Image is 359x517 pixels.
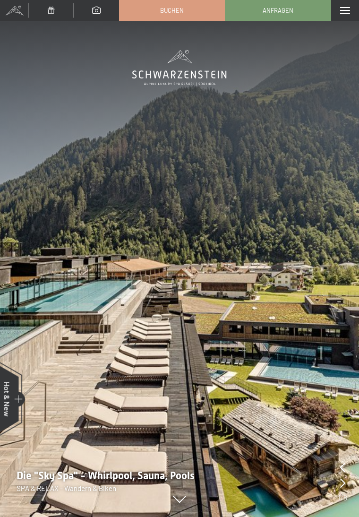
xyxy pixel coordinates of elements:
span: 1 [338,492,341,503]
span: 8 [343,492,347,503]
span: Buchen [160,6,184,15]
span: Anfragen [263,6,293,15]
a: Anfragen [225,0,330,20]
span: Hot & New [3,381,12,416]
span: SPA & RELAX - Wandern & Biken [17,484,116,492]
a: Buchen [120,0,224,20]
span: Die "Sky Spa" - Whirlpool, Sauna, Pools [17,470,195,482]
span: / [341,492,343,503]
